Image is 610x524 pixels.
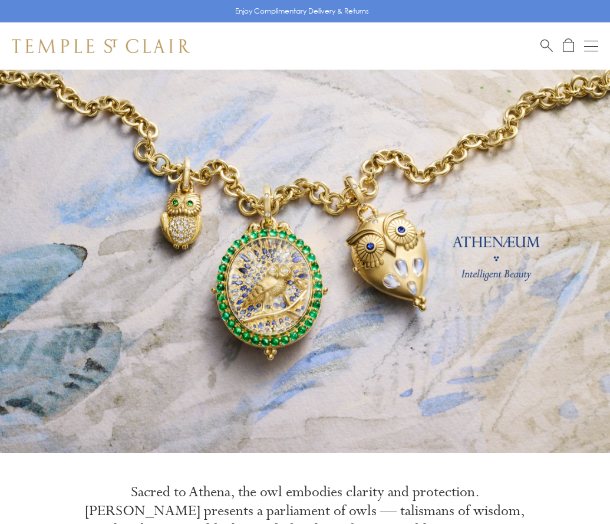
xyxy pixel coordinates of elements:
p: Enjoy Complimentary Delivery & Returns [235,5,369,17]
img: Temple St. Clair [12,39,190,53]
a: Open Shopping Bag [563,38,574,53]
a: Search [540,38,553,53]
button: Open navigation [584,39,598,53]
